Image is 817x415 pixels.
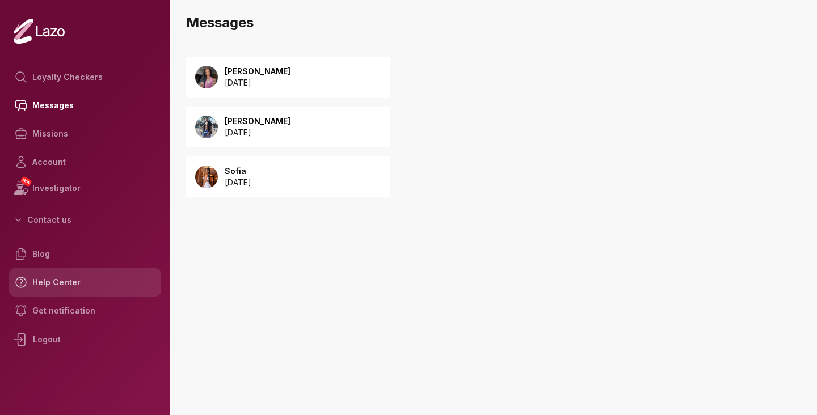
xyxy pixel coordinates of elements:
[9,91,161,120] a: Messages
[225,177,251,188] p: [DATE]
[9,120,161,148] a: Missions
[195,116,218,138] img: bc6a081c-77fc-4828-a149-e22f7ff3354e
[9,268,161,297] a: Help Center
[9,63,161,91] a: Loyalty Checkers
[9,240,161,268] a: Blog
[9,176,161,200] a: NEWInvestigator
[9,325,161,354] div: Logout
[20,176,32,187] span: NEW
[9,148,161,176] a: Account
[9,210,161,230] button: Contact us
[195,66,218,88] img: 4b0546d6-1fdc-485f-8419-658a292abdc7
[9,297,161,325] a: Get notification
[225,116,290,127] p: [PERSON_NAME]
[225,77,290,88] p: [DATE]
[225,127,290,138] p: [DATE]
[225,66,290,77] p: [PERSON_NAME]
[195,166,218,188] img: 8c059ccb-3980-466c-b5a5-e16524479305
[186,14,808,32] h3: Messages
[225,166,251,177] p: Sofia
